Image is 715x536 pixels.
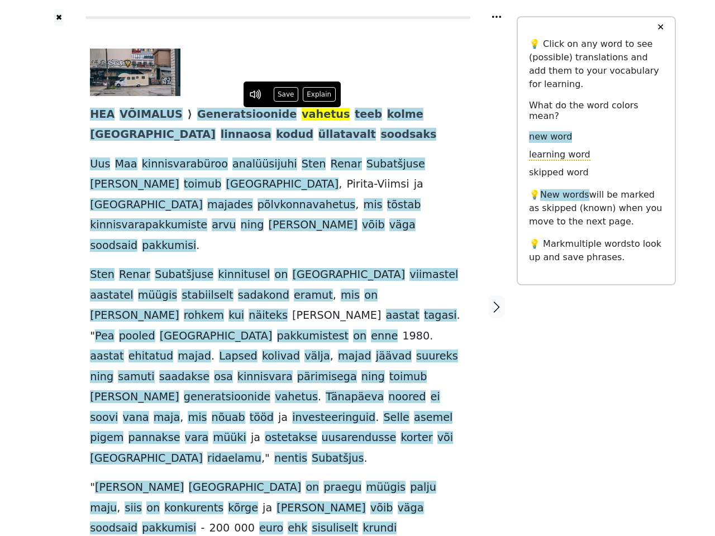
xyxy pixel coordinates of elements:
[258,198,356,212] span: põlvkonnavahetus
[277,329,349,343] span: pakkumistest
[303,87,336,102] button: Explain
[142,157,228,171] span: kinnisvarabüroo
[366,157,425,171] span: Subatšjuse
[529,188,664,228] p: 💡 will be marked as skipped (known) when you move to the next page.
[90,370,113,384] span: ning
[322,431,397,445] span: uusarendusse
[371,329,398,343] span: enne
[123,411,149,425] span: vana
[118,370,154,384] span: samuti
[138,289,178,303] span: müügis
[212,411,245,425] span: nõuab
[364,452,367,466] span: .
[54,9,64,26] button: ✖
[251,431,260,445] span: ja
[387,198,421,212] span: tõstab
[90,411,118,425] span: soovi
[529,131,572,143] span: new word
[326,390,384,404] span: Tänapäeva
[250,411,274,425] span: tööd
[339,178,342,192] span: ,
[209,521,230,535] span: 200
[184,390,270,404] span: generatsioonide
[207,452,261,466] span: ridaelamu
[529,100,664,121] h6: What do the word colors mean?
[318,390,321,404] span: .
[228,309,244,323] span: kui
[201,521,204,535] span: -
[180,411,183,425] span: ,
[431,390,440,404] span: ei
[366,481,406,495] span: müügis
[401,431,432,445] span: korter
[196,239,199,253] span: .
[197,108,297,122] span: Generatsioonide
[338,350,371,363] span: majad
[187,108,192,122] span: ⟩
[120,108,183,122] span: VÕIMALUS
[294,289,333,303] span: eramut
[234,521,255,535] span: 000
[160,329,273,343] span: [GEOGRAPHIC_DATA]
[214,370,233,384] span: osa
[529,37,664,91] p: 💡 Click on any word to see (possible) translations and add them to your vocabulary for learning.
[90,350,123,363] span: aastat
[125,501,142,515] span: siis
[375,411,379,425] span: .
[304,350,330,363] span: välja
[302,108,350,122] span: vahetus
[437,431,453,445] span: või
[409,268,458,282] span: viimastel
[184,178,222,192] span: toimub
[529,149,590,161] span: learning word
[226,178,339,192] span: [GEOGRAPHIC_DATA]
[182,289,233,303] span: stabiilselt
[90,128,216,142] span: [GEOGRAPHIC_DATA]
[355,198,359,212] span: ,
[146,501,160,515] span: on
[363,521,397,535] span: krundi
[265,431,317,445] span: ostetakse
[370,501,393,515] span: võib
[288,521,307,535] span: ehk
[90,49,180,96] img: 17102325t1h598d.jpg
[90,329,95,343] span: "
[430,329,433,343] span: .
[154,411,180,425] span: maja
[361,370,385,384] span: ning
[188,411,207,425] span: mis
[115,157,137,171] span: Maa
[213,431,246,445] span: müüki
[312,521,358,535] span: sisuliselt
[414,411,452,425] span: asemel
[259,521,283,535] span: euro
[207,198,253,212] span: majades
[90,390,179,404] span: [PERSON_NAME]
[389,218,416,232] span: väga
[211,350,214,363] span: .
[90,289,133,303] span: aastatel
[219,350,258,363] span: Lapsed
[278,411,288,425] span: ja
[90,481,95,495] span: "
[159,370,209,384] span: saadakse
[212,218,236,232] span: arvu
[292,268,405,282] span: [GEOGRAPHIC_DATA]
[387,108,423,122] span: kolme
[274,87,298,102] button: Save
[414,178,423,192] span: ja
[90,431,123,445] span: pigem
[262,350,300,363] span: kolivad
[292,309,381,323] span: [PERSON_NAME]
[218,268,270,282] span: kinnitusel
[164,501,223,515] span: konkurents
[302,157,326,171] span: Sten
[90,218,207,232] span: kinnisvarapakkumiste
[330,350,333,363] span: ,
[364,198,383,212] span: mis
[292,411,375,425] span: investeeringuid
[410,481,436,495] span: palju
[238,289,289,303] span: sadakond
[402,329,430,343] span: 1980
